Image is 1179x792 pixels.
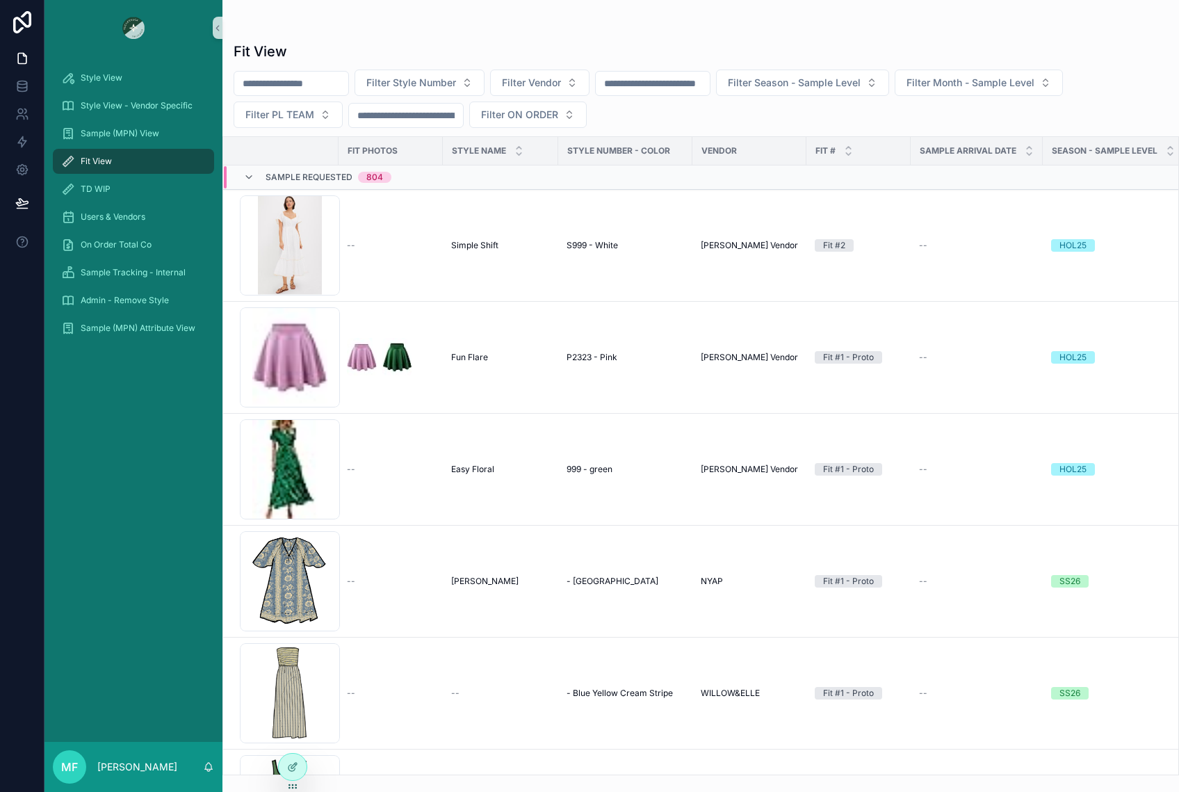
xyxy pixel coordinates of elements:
a: WILLOW&ELLE [701,688,798,699]
span: -- [919,240,927,251]
span: Fun Flare [451,352,488,363]
div: Fit #1 - Proto [823,575,874,588]
a: Sample Tracking - Internal [53,260,214,285]
span: Filter Season - Sample Level [728,76,861,90]
span: 999 - green [567,464,612,475]
div: HOL25 [1059,351,1087,364]
a: -- [919,240,1034,251]
a: Fit #2 [815,239,902,252]
span: STYLE NAME [452,145,506,156]
a: -- [347,240,434,251]
span: -- [919,576,927,587]
span: - Blue Yellow Cream Stripe [567,688,673,699]
div: Fit #1 - Proto [823,351,874,364]
a: Fit #1 - Proto [815,687,902,700]
span: Sample Arrival Date [920,145,1016,156]
div: SS26 [1059,687,1080,700]
span: Style View - Vendor Specific [81,100,193,111]
a: -- [347,464,434,475]
a: -- [919,352,1034,363]
a: - [GEOGRAPHIC_DATA] [567,576,684,587]
span: -- [347,240,355,251]
a: NYAP [701,576,798,587]
span: [PERSON_NAME] Vendor [701,464,798,475]
span: NYAP [701,576,723,587]
button: Select Button [716,70,889,96]
a: -- [919,688,1034,699]
a: [PERSON_NAME] Vendor [701,352,798,363]
span: Style Number - Color [567,145,670,156]
a: S999 - White [567,240,684,251]
div: Fit #2 [823,239,845,252]
a: HOL25 [1051,463,1176,476]
span: -- [347,576,355,587]
span: -- [919,352,927,363]
span: MF [61,759,78,775]
div: HOL25 [1059,463,1087,476]
span: Fit Photos [348,145,398,156]
span: On Order Total Co [81,239,152,250]
a: Easy Floral [451,464,550,475]
span: Filter ON ORDER [481,108,558,122]
a: Simple Shift [451,240,550,251]
button: Select Button [895,70,1063,96]
a: Admin - Remove Style [53,288,214,313]
a: 999 - green [567,464,684,475]
a: SS26 [1051,575,1176,588]
a: [PERSON_NAME] Vendor [701,240,798,251]
button: Select Button [234,102,343,128]
span: Fit View [81,156,112,167]
span: Style View [81,72,122,83]
div: 804 [366,172,383,183]
span: Vendor [701,145,737,156]
a: Fun Flare [451,352,550,363]
span: TD WIP [81,184,111,195]
a: Style View [53,65,214,90]
img: Flare-Skirt-Green.jpg [382,338,412,377]
span: Users & Vendors [81,211,145,223]
a: -- [347,576,434,587]
span: Sample Requested [266,172,352,183]
a: Style View - Vendor Specific [53,93,214,118]
a: P2323 - Pink [567,352,684,363]
a: Sample (MPN) View [53,121,214,146]
span: Sample (MPN) View [81,128,159,139]
a: -- [919,576,1034,587]
a: SS26 [1051,687,1176,700]
span: -- [919,464,927,475]
h1: Fit View [234,42,287,61]
span: -- [919,688,927,699]
a: - Blue Yellow Cream Stripe [567,688,684,699]
span: Sample Tracking - Internal [81,267,186,278]
span: -- [451,688,460,699]
span: Sample (MPN) Attribute View [81,323,195,334]
a: -- [347,688,434,699]
div: SS26 [1059,575,1080,588]
a: -- [919,464,1034,475]
div: Fit #1 - Proto [823,687,874,700]
a: Users & Vendors [53,204,214,229]
button: Select Button [490,70,589,96]
div: Fit #1 - Proto [823,463,874,476]
button: Select Button [469,102,587,128]
span: WILLOW&ELLE [701,688,760,699]
a: HOL25 [1051,239,1176,252]
p: [PERSON_NAME] [97,760,177,774]
span: Admin - Remove Style [81,295,169,306]
div: HOL25 [1059,239,1087,252]
a: HOL25 [1051,351,1176,364]
span: Filter Month - Sample Level [906,76,1034,90]
span: Simple Shift [451,240,498,251]
span: -- [347,688,355,699]
span: Filter PL TEAM [245,108,314,122]
span: [PERSON_NAME] [451,576,519,587]
img: App logo [122,17,145,39]
button: Select Button [355,70,485,96]
a: Fit #1 - Proto [815,575,902,588]
span: Easy Floral [451,464,494,475]
span: Filter Style Number [366,76,456,90]
a: Fit #1 - Proto [815,351,902,364]
a: On Order Total Co [53,232,214,257]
